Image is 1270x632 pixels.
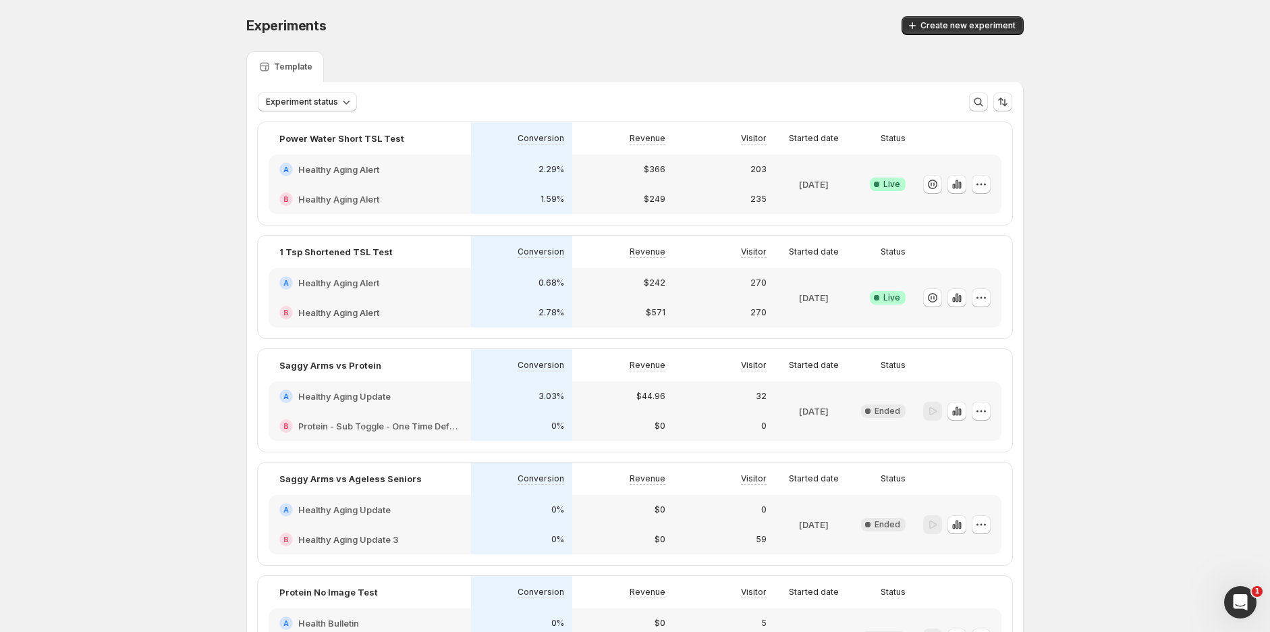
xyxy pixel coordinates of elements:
iframe: Intercom live chat [1224,586,1257,618]
p: $242 [644,278,665,288]
p: 5 [761,618,767,629]
p: Started date [789,473,839,484]
h2: Healthy Aging Alert [298,192,379,206]
p: Status [881,133,906,144]
p: $0 [655,421,665,431]
h2: A [283,506,289,514]
span: Experiment status [266,97,338,107]
h2: Healthy Aging Update [298,503,391,517]
p: [DATE] [799,518,829,531]
p: Conversion [518,360,564,371]
p: 0 [761,421,767,431]
p: Revenue [630,133,665,144]
p: $0 [655,504,665,515]
p: Saggy Arms vs Ageless Seniors [279,472,422,485]
h2: B [283,535,289,544]
p: Visitor [741,246,767,257]
h2: Health Bulletin [298,616,359,630]
p: Visitor [741,133,767,144]
p: Visitor [741,473,767,484]
button: Sort the results [993,93,1012,111]
p: 0% [551,504,564,515]
p: $366 [644,164,665,175]
span: Experiments [246,18,327,34]
p: 2.29% [539,164,564,175]
p: 203 [750,164,767,175]
p: Started date [789,360,839,371]
h2: B [283,309,289,317]
p: Revenue [630,473,665,484]
p: 3.03% [539,391,564,402]
h2: Healthy Aging Alert [298,306,379,319]
p: [DATE] [799,291,829,305]
p: $0 [655,618,665,629]
h2: Protein - Sub Toggle - One Time Default [298,419,460,433]
p: 0% [551,618,564,629]
p: 2.78% [539,307,564,318]
p: Revenue [630,360,665,371]
p: Status [881,246,906,257]
p: Visitor [741,360,767,371]
p: Status [881,360,906,371]
p: Saggy Arms vs Protein [279,359,381,372]
h2: A [283,392,289,400]
p: Template [274,61,312,72]
p: [DATE] [799,404,829,418]
p: 0% [551,421,564,431]
p: $249 [644,194,665,205]
p: Protein No Image Test [279,585,378,599]
p: Status [881,587,906,598]
p: $44.96 [636,391,665,402]
p: Conversion [518,473,564,484]
h2: B [283,195,289,203]
p: 235 [750,194,767,205]
span: Create new experiment [920,20,1016,31]
p: 32 [756,391,767,402]
p: Revenue [630,587,665,598]
p: Status [881,473,906,484]
p: Visitor [741,587,767,598]
h2: Healthy Aging Alert [298,276,379,290]
p: $571 [646,307,665,318]
p: 0 [761,504,767,515]
p: 270 [750,278,767,288]
p: [DATE] [799,178,829,191]
button: Experiment status [258,93,357,111]
h2: A [283,619,289,627]
p: 1.59% [541,194,564,205]
h2: B [283,422,289,430]
p: 1 Tsp Shortened TSL Test [279,245,393,259]
p: $0 [655,534,665,545]
span: Live [883,292,900,303]
p: Revenue [630,246,665,257]
p: 0% [551,534,564,545]
p: Started date [789,587,839,598]
p: 59 [756,534,767,545]
p: 270 [750,307,767,318]
span: 1 [1252,586,1263,597]
h2: Healthy Aging Alert [298,163,379,176]
span: Ended [875,406,900,417]
h2: A [283,165,289,174]
span: Ended [875,519,900,530]
button: Create new experiment [902,16,1024,35]
h2: Healthy Aging Update [298,390,391,403]
h2: A [283,279,289,287]
p: Conversion [518,246,564,257]
h2: Healthy Aging Update 3 [298,533,399,546]
p: 0.68% [539,278,564,288]
p: Power Water Short TSL Test [279,132,404,145]
span: Live [883,179,900,190]
p: Conversion [518,587,564,598]
p: Conversion [518,133,564,144]
p: Started date [789,246,839,257]
p: Started date [789,133,839,144]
